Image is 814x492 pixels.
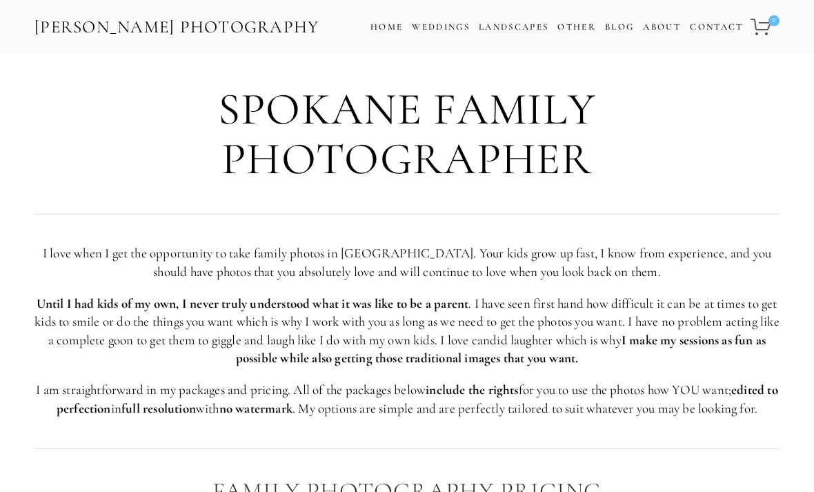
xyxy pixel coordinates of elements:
[219,400,292,416] strong: no watermark
[768,15,780,26] span: 0
[479,21,548,32] a: Landscapes
[34,381,780,417] p: I am straightforward in my packages and pricing. All of the packages below for you to use the pho...
[557,21,596,32] a: Other
[690,17,743,37] a: Contact
[426,382,518,397] strong: include the rights
[34,295,780,368] p: . I have seen first hand how difficult it can be at times to get kids to smile or do the things y...
[412,21,470,32] a: Weddings
[34,85,780,184] h1: Spokane Family Photographer
[504,350,579,366] strong: that you want.
[748,10,781,43] a: 0 items in cart
[605,17,634,37] a: Blog
[370,17,403,37] a: Home
[121,400,196,416] strong: full resolution
[33,12,321,43] a: [PERSON_NAME] Photography
[34,244,780,281] p: I love when I get the opportunity to take family photos in [GEOGRAPHIC_DATA]. Your kids grow up f...
[37,295,468,311] strong: Until I had kids of my own, I never truly understood what it was like to be a parent
[57,382,781,416] strong: edited to perfection
[643,17,681,37] a: About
